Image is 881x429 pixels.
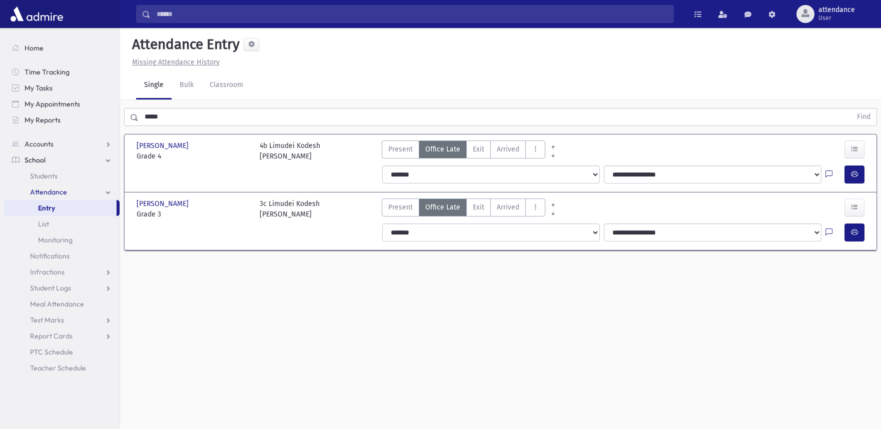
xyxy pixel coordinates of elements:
[388,144,413,154] span: Present
[4,296,120,312] a: Meal Attendance
[30,363,86,372] span: Teacher Schedule
[473,144,484,154] span: Exit
[4,40,120,56] a: Home
[4,264,120,280] a: Infractions
[25,139,54,148] span: Accounts
[132,58,220,66] u: Missing Attendance History
[851,108,876,125] button: Find
[38,235,73,244] span: Monitoring
[4,168,120,184] a: Students
[25,99,80,108] span: My Appointments
[25,155,46,164] span: School
[25,43,44,52] span: Home
[30,251,70,260] span: Notifications
[128,58,220,66] a: Missing Attendance History
[30,299,84,308] span: Meal Attendance
[30,315,64,324] span: Test Marks
[497,202,519,212] span: Arrived
[382,198,545,219] div: AttTypes
[4,312,120,328] a: Test Marks
[38,219,49,228] span: List
[137,198,191,209] span: [PERSON_NAME]
[4,344,120,360] a: PTC Schedule
[4,136,120,152] a: Accounts
[151,5,673,23] input: Search
[4,152,120,168] a: School
[202,71,251,99] a: Classroom
[137,140,191,151] span: [PERSON_NAME]
[25,67,70,76] span: Time Tracking
[4,96,120,112] a: My Appointments
[128,36,240,53] h5: Attendance Entry
[25,115,61,124] span: My Reports
[818,14,855,22] span: User
[388,202,413,212] span: Present
[497,144,519,154] span: Arrived
[260,140,320,161] div: 4b Limudei Kodesh [PERSON_NAME]
[30,187,67,196] span: Attendance
[30,331,73,340] span: Report Cards
[38,203,55,212] span: Entry
[382,140,545,161] div: AttTypes
[137,151,250,161] span: Grade 4
[136,71,172,99] a: Single
[4,232,120,248] a: Monitoring
[818,6,855,14] span: attendance
[425,144,460,154] span: Office Late
[473,202,484,212] span: Exit
[4,216,120,232] a: List
[4,112,120,128] a: My Reports
[4,328,120,344] a: Report Cards
[30,171,58,180] span: Students
[30,347,73,356] span: PTC Schedule
[260,198,320,219] div: 3c Limudei Kodesh [PERSON_NAME]
[4,184,120,200] a: Attendance
[172,71,202,99] a: Bulk
[8,4,66,24] img: AdmirePro
[4,248,120,264] a: Notifications
[25,83,53,92] span: My Tasks
[4,360,120,376] a: Teacher Schedule
[30,267,65,276] span: Infractions
[4,280,120,296] a: Student Logs
[4,200,117,216] a: Entry
[4,64,120,80] a: Time Tracking
[425,202,460,212] span: Office Late
[4,80,120,96] a: My Tasks
[30,283,71,292] span: Student Logs
[137,209,250,219] span: Grade 3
